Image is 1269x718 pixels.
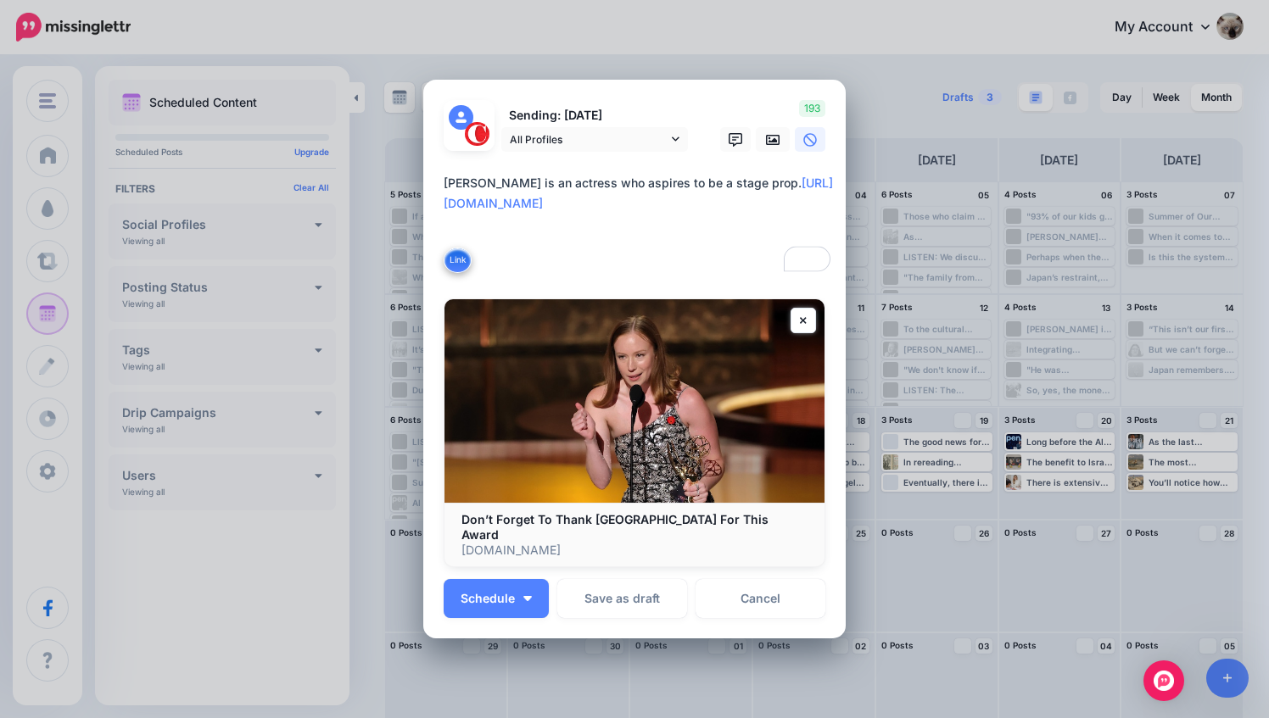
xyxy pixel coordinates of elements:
span: All Profiles [510,131,668,148]
img: Don’t Forget To Thank Palestine For This Award [444,299,825,503]
a: Cancel [696,579,825,618]
div: Open Intercom Messenger [1143,660,1184,701]
p: Sending: [DATE] [501,106,688,125]
textarea: To enrich screen reader interactions, please activate Accessibility in Grammarly extension settings [444,173,834,275]
button: Link [444,248,472,273]
b: Don’t Forget To Thank [GEOGRAPHIC_DATA] For This Award [461,512,769,542]
div: [PERSON_NAME] is an actress who aspires to be a stage prop. [444,173,834,254]
img: arrow-down-white.png [523,596,532,601]
img: 291864331_468958885230530_187971914351797662_n-bsa127305.png [465,122,489,147]
span: 193 [799,100,825,117]
a: All Profiles [501,127,688,152]
span: Schedule [461,593,515,604]
img: user_default_image.png [449,105,473,130]
button: Schedule [444,579,549,618]
button: Save as draft [557,579,687,618]
p: [DOMAIN_NAME] [461,543,808,558]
